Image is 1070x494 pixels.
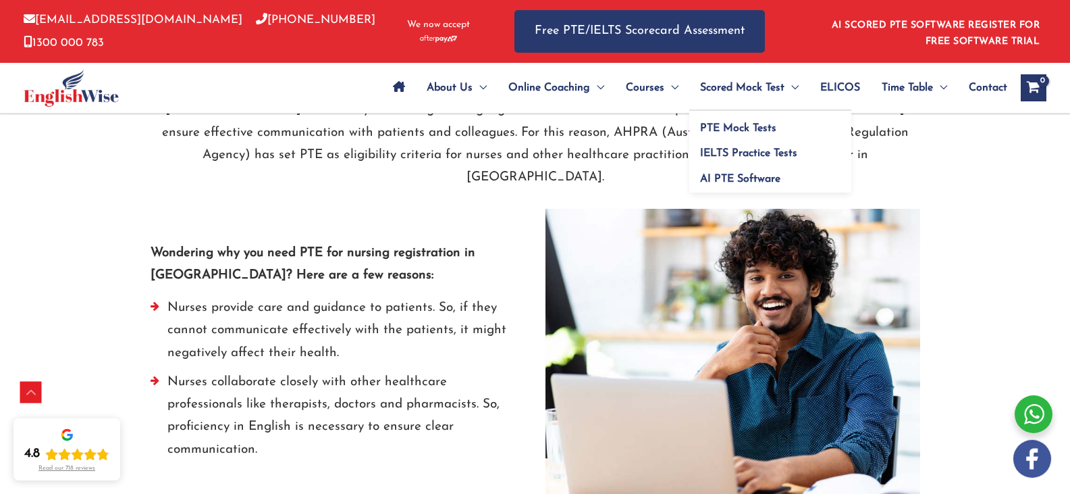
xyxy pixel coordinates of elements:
[382,64,1007,112] nav: Site Navigation: Main Menu
[664,64,678,112] span: Menu Toggle
[24,446,109,462] div: Rating: 4.8 out of 5
[832,20,1040,47] a: AI SCORED PTE SOFTWARE REGISTER FOR FREE SOFTWARE TRIAL
[958,64,1007,112] a: Contact
[151,371,525,468] li: Nurses collaborate closely with other healthcare professionals like therapists, doctors and pharm...
[514,10,765,53] a: Free PTE/IELTS Scorecard Assessment
[498,64,615,112] a: Online CoachingMenu Toggle
[473,64,487,112] span: Menu Toggle
[420,35,457,43] img: Afterpay-Logo
[689,162,851,193] a: AI PTE Software
[700,148,797,159] span: IELTS Practice Tests
[256,14,375,26] a: [PHONE_NUMBER]
[933,64,947,112] span: Menu Toggle
[427,64,473,112] span: About Us
[700,64,784,112] span: Scored Mock Test
[689,137,851,162] a: IELTS Practice Tests
[151,297,525,371] li: Nurses provide care and guidance to patients. So, if they cannot communicate effectively with the...
[871,64,958,112] a: Time TableMenu Toggle
[24,37,104,49] a: 1300 000 783
[809,64,871,112] a: ELICOS
[820,64,860,112] span: ELICOS
[24,70,119,107] img: cropped-ew-logo
[140,54,930,189] p: When practising medicine in a foreign country, you must prove more than just your technical or me...
[24,446,40,462] div: 4.8
[416,64,498,112] a: About UsMenu Toggle
[590,64,604,112] span: Menu Toggle
[882,64,933,112] span: Time Table
[407,18,470,32] span: We now accept
[1021,74,1046,101] a: View Shopping Cart, empty
[689,111,851,137] a: PTE Mock Tests
[689,64,809,112] a: Scored Mock TestMenu Toggle
[1013,440,1051,478] img: white-facebook.png
[24,14,242,26] a: [EMAIL_ADDRESS][DOMAIN_NAME]
[38,465,95,472] div: Read our 718 reviews
[700,123,776,134] span: PTE Mock Tests
[508,64,590,112] span: Online Coaching
[615,64,689,112] a: CoursesMenu Toggle
[700,174,780,184] span: AI PTE Software
[151,247,475,282] strong: Wondering why you need PTE for nursing registration in [GEOGRAPHIC_DATA]? Here are a few reasons:
[784,64,799,112] span: Menu Toggle
[824,9,1046,53] aside: Header Widget 1
[969,64,1007,112] span: Contact
[626,64,664,112] span: Courses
